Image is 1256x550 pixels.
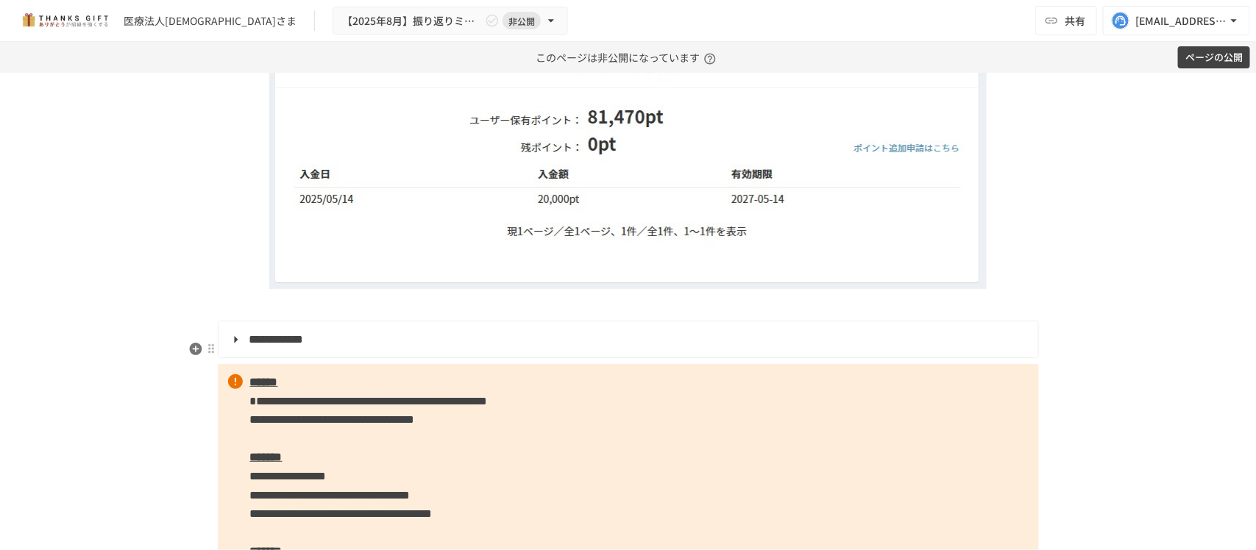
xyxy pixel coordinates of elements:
[269,23,987,289] img: DbHYimDuzA5Gyq6u8WL0tKJ2WRqQXrZ7zIEChDCpaHF
[342,12,482,30] span: 【2025年8月】振り返りミーティング
[1035,6,1097,35] button: 共有
[124,13,297,29] div: 医療法人[DEMOGRAPHIC_DATA]さま
[1178,46,1250,69] button: ページの公開
[503,13,541,29] span: 非公開
[1103,6,1250,35] button: [EMAIL_ADDRESS][DOMAIN_NAME]
[18,9,112,32] img: mMP1OxWUAhQbsRWCurg7vIHe5HqDpP7qZo7fRoNLXQh
[536,42,720,73] p: このページは非公開になっています
[333,7,568,35] button: 【2025年8月】振り返りミーティング非公開
[1135,12,1227,30] div: [EMAIL_ADDRESS][DOMAIN_NAME]
[1065,12,1085,29] span: 共有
